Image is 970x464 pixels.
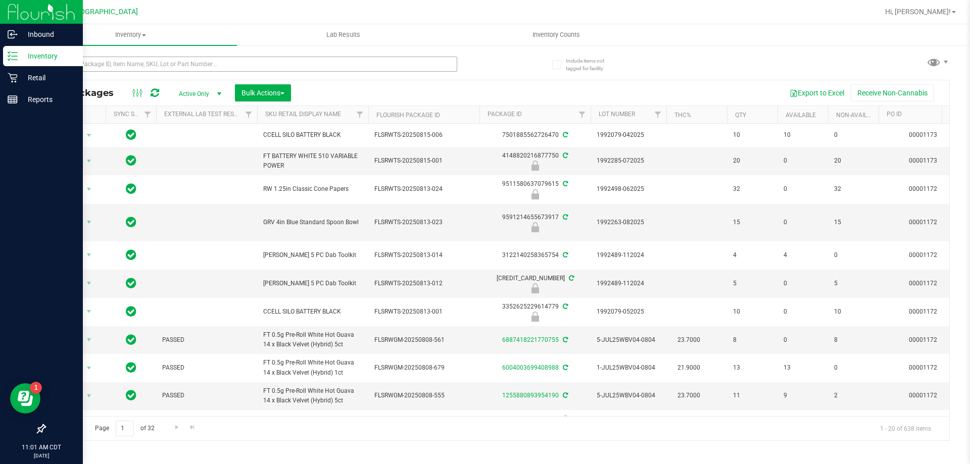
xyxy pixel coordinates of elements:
span: [PERSON_NAME] 5 PC Dab Toolkit [263,279,362,288]
span: 10 [834,307,872,317]
span: 0 [834,250,872,260]
span: 0 [784,335,822,345]
span: Lab Results [313,30,374,39]
a: Filter [352,106,368,123]
span: Sync from Compliance System [561,180,568,187]
span: GRV 4in Blue Standard Spoon Bowl [263,218,362,227]
span: [GEOGRAPHIC_DATA] [69,8,138,16]
span: In Sync [126,333,136,347]
span: FLSRWTS-20250813-001 [374,307,473,317]
div: Newly Received [478,161,592,171]
span: select [83,276,95,290]
span: Sync from Compliance System [561,131,568,138]
span: 0 [834,363,872,373]
span: select [83,248,95,262]
div: [CREDIT_CARD_NUMBER] [478,274,592,293]
span: 8 [834,335,872,345]
span: 0 [784,156,822,166]
span: select [83,154,95,168]
span: Sync from Compliance System [561,152,568,159]
span: select [83,361,95,375]
span: 9 [784,391,822,400]
span: FT 0.5g Pre-Roll White Hot Guava 14 x Black Velvet (Hybrid) 5ct [263,330,362,349]
div: Newly Received [478,222,592,232]
a: Inventory Counts [450,24,662,45]
a: Lab Results [237,24,450,45]
a: 00001172 [909,392,937,399]
span: FLSRWGM-20250808-679 [374,363,473,373]
a: 00001172 [909,280,937,287]
span: 0 [784,218,822,227]
span: [PERSON_NAME] 5 PC Dab Toolkit [263,250,362,260]
span: FT 0.5g Pre-Roll White Hot Guava 14 x Black Velvet (Hybrid) 1ct [263,358,362,377]
span: select [83,182,95,196]
span: select [83,128,95,142]
a: Sync Status [114,111,153,118]
a: 00001173 [909,157,937,164]
a: 00001172 [909,251,937,259]
span: CCELL SILO BATTERY BLACK [263,307,362,317]
span: FLSRWTS-20250813-012 [374,279,473,288]
div: 7501885562726470 [478,130,592,140]
span: Page of 32 [86,421,163,436]
span: 5-JUL25WBV04-0804 [597,391,660,400]
span: 1 - 20 of 638 items [872,421,939,436]
span: 1992263-082025 [597,218,660,227]
span: 0 [784,307,822,317]
span: In Sync [126,360,136,375]
div: 9511580637079615 [478,179,592,199]
span: 13 [733,363,771,373]
span: FLSRWTS-20250815-001 [374,156,473,166]
span: 4 [784,250,822,260]
inline-svg: Retail [8,73,18,83]
div: 3352625229614779 [478,302,592,322]
div: 4148820216877750 [478,151,592,171]
span: PASSED [162,335,251,345]
input: 1 [116,421,134,436]
span: 2 [834,391,872,400]
span: In Sync [126,128,136,142]
p: Reports [18,93,78,106]
span: 20 [733,156,771,166]
span: In Sync [126,153,136,168]
span: Inventory [24,30,237,39]
span: 1992285-072025 [597,156,660,166]
span: 15 [834,218,872,227]
a: Filter [139,106,156,123]
span: select [83,389,95,403]
iframe: Resource center [10,383,40,414]
span: 5-JUL25WBV04-0804 [597,335,660,345]
a: Available [786,112,816,119]
span: Hi, [PERSON_NAME]! [885,8,951,16]
p: [DATE] [5,452,78,459]
span: FT 0.5g Pre-Roll White Hot Guava 14 x Black Velvet (Hybrid) 5ct [263,386,362,405]
span: Sync from Compliance System [561,415,568,422]
a: Inventory [24,24,237,45]
span: FLSRWTS-20250813-014 [374,250,473,260]
span: 8 [733,335,771,345]
p: Inbound [18,28,78,40]
span: FLSRWTS-20250815-006 [374,130,473,140]
span: FLSRWGM-20250808-561 [374,335,473,345]
span: 32 [834,184,872,194]
span: 13 [784,363,822,373]
button: Bulk Actions [235,84,291,101]
span: FT BATTERY WHITE 510 VARIABLE POWER [263,151,362,171]
a: Qty [735,112,746,119]
span: 10 [733,130,771,140]
span: In Sync [126,215,136,229]
input: Search Package ID, Item Name, SKU, Lot or Part Number... [44,57,457,72]
span: 23.7000 [672,333,705,347]
a: 00001172 [909,336,937,343]
a: Filter [240,106,257,123]
span: FLSRWGM-20250808-555 [374,391,473,400]
span: 32 [733,184,771,194]
span: 10 [784,130,822,140]
a: 1255880893954190 [502,392,559,399]
span: Bulk Actions [241,89,284,97]
a: 00001172 [909,364,937,371]
span: Sync from Compliance System [561,214,568,221]
span: 15 [733,218,771,227]
span: 20 [834,156,872,166]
